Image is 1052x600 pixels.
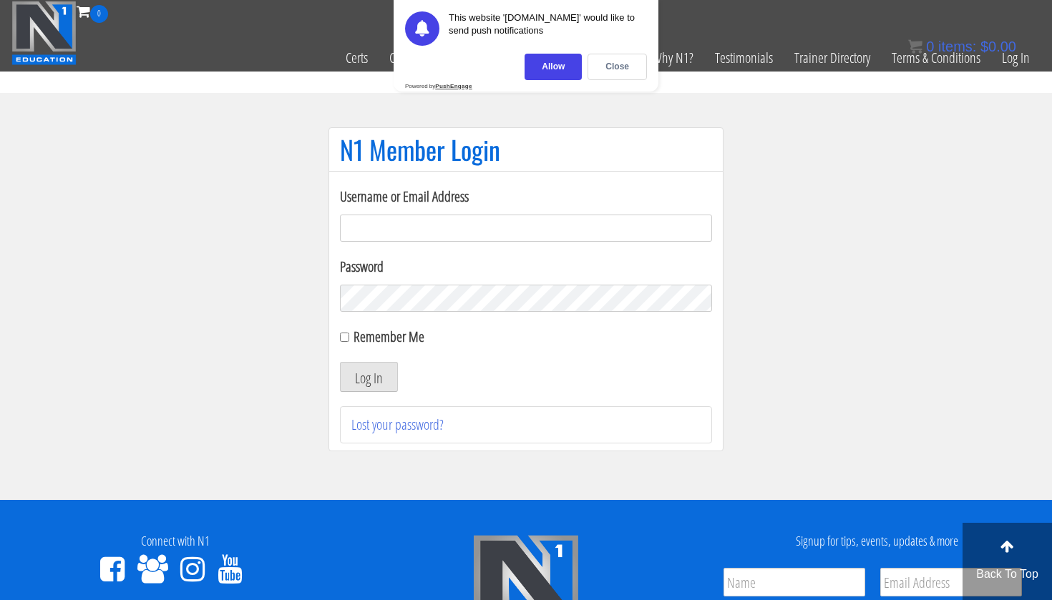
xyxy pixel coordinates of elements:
div: Powered by [405,83,472,89]
a: Testimonials [704,23,784,93]
a: Log In [991,23,1041,93]
h4: Signup for tips, events, updates & more [712,534,1041,549]
h4: Connect with N1 [11,534,340,549]
a: 0 items: $0.00 [908,39,1016,54]
div: Allow [525,54,582,80]
a: Course List [379,23,449,93]
label: Remember Me [354,327,424,346]
img: n1-education [11,1,77,65]
bdi: 0.00 [980,39,1016,54]
h1: N1 Member Login [340,135,712,164]
a: Why N1? [641,23,704,93]
a: Trainer Directory [784,23,881,93]
a: Terms & Conditions [881,23,991,93]
button: Log In [340,362,398,392]
label: Password [340,256,712,277]
a: Certs [335,23,379,93]
span: 0 [90,5,108,23]
a: 0 [77,1,108,21]
span: 0 [926,39,934,54]
span: $ [980,39,988,54]
input: Name [724,568,865,596]
strong: PushEngage [435,83,472,89]
img: icon11.png [908,39,922,54]
div: This website '[DOMAIN_NAME]' would like to send push notifications [449,11,647,46]
a: Lost your password? [351,415,444,434]
input: Email Address [880,568,1022,596]
label: Username or Email Address [340,186,712,207]
span: items: [938,39,976,54]
div: Close [588,54,647,80]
